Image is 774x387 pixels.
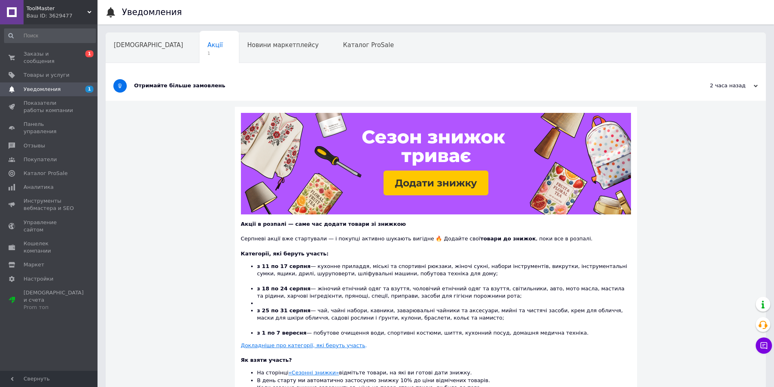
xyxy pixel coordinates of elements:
[4,28,96,43] input: Поиск
[241,342,366,348] u: Докладніше про категорії, які беруть участь
[257,329,631,337] li: — побутове очищення води, спортивні костюми, шиття, кухонний посуд, домашня медична техніка.
[24,86,61,93] span: Уведомления
[85,86,93,93] span: 1
[24,50,75,65] span: Заказы и сообщения
[24,156,57,163] span: Покупатели
[247,41,319,49] span: Новини маркетплейсу
[24,170,67,177] span: Каталог ProSale
[24,304,84,311] div: Prom топ
[24,99,75,114] span: Показатели работы компании
[26,12,98,19] div: Ваш ID: 3629477
[24,240,75,255] span: Кошелек компании
[257,307,631,329] li: — чай, чайні набори, кавники, заварювальні чайники та аксесуари, мийні та чистячі засоби, крем дл...
[257,377,631,384] li: В день старту ми автоматично застосуємо знижку 10% до ціни відмічених товарів.
[676,82,758,89] div: 2 часа назад
[257,330,307,336] b: з 1 по 7 вересня
[480,236,536,242] b: товари до знижок
[288,370,339,376] a: «Сезонні знижки»
[208,41,223,49] span: Акції
[257,307,311,313] b: з 25 по 31 серпня
[24,289,84,311] span: [DEMOGRAPHIC_DATA] и счета
[24,142,45,149] span: Отзывы
[85,50,93,57] span: 1
[257,369,631,376] li: На сторінці відмітьте товари, на які ви готові дати знижку.
[343,41,394,49] span: Каталог ProSale
[24,71,69,79] span: Товары и услуги
[756,337,772,354] button: Чат с покупателем
[241,228,631,242] div: Серпневі акції вже стартували — і покупці активно шукають вигідне 🔥 Додайте свої , поки все в роз...
[257,285,311,292] b: з 18 по 24 серпня
[241,357,292,363] b: Як взяти участь?
[122,7,182,17] h1: Уведомления
[257,285,631,300] li: — жіночий етнічний одяг та взуття, чоловічий етнічний одяг та взуття, світильники, авто, мото мас...
[241,221,406,227] b: Акції в розпалі — саме час додати товари зі знижкою
[241,342,367,348] a: Докладніше про категорії, які беруть участь.
[24,121,75,135] span: Панель управления
[257,263,631,285] li: — кухонне приладдя, міські та спортивні рюкзаки, жіночі сукні, набори інструментів, викрутки, інс...
[26,5,87,12] span: ToolMaster
[24,275,53,283] span: Настройки
[24,184,54,191] span: Аналитика
[24,197,75,212] span: Инструменты вебмастера и SEO
[241,251,329,257] b: Категорії, які беруть участь:
[208,50,223,56] span: 1
[24,219,75,233] span: Управление сайтом
[257,263,311,269] b: з 11 по 17 серпня
[114,41,183,49] span: [DEMOGRAPHIC_DATA]
[134,82,676,89] div: Отримайте більше замовлень
[24,261,44,268] span: Маркет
